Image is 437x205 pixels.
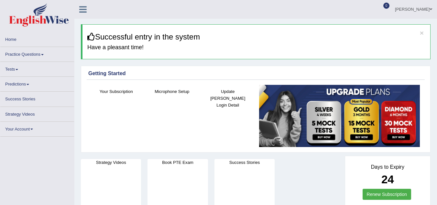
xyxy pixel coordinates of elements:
[147,88,197,95] h4: Microphone Setup
[0,32,74,45] a: Home
[81,159,141,166] h4: Strategy Videos
[0,107,74,120] a: Strategy Videos
[92,88,141,95] h4: Your Subscription
[381,173,394,186] b: 24
[259,85,420,147] img: small5.jpg
[383,3,390,9] span: 0
[88,70,423,77] div: Getting Started
[0,92,74,104] a: Success Stories
[0,77,74,89] a: Predictions
[147,159,208,166] h4: Book PTE Exam
[0,62,74,74] a: Tests
[87,33,425,41] h3: Successful entry in the system
[214,159,275,166] h4: Success Stories
[420,29,424,36] button: ×
[363,189,411,200] a: Renew Subscription
[87,44,425,51] h4: Have a pleasant time!
[0,122,74,134] a: Your Account
[352,164,423,170] h4: Days to Expiry
[203,88,253,108] h4: Update [PERSON_NAME] Login Detail
[0,47,74,60] a: Practice Questions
